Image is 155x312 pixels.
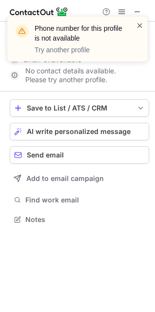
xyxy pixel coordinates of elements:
button: Find work email [10,193,149,207]
span: Find work email [25,196,145,204]
button: Notes [10,213,149,226]
p: Try another profile [35,45,124,55]
span: Send email [27,151,64,159]
span: Notes [25,215,145,224]
span: AI write personalized message [27,128,131,135]
div: No contact details available. Please try another profile. [10,67,149,83]
button: Add to email campaign [10,170,149,187]
span: Add to email campaign [26,175,104,182]
button: AI write personalized message [10,123,149,140]
button: save-profile-one-click [10,99,149,117]
img: warning [14,23,30,39]
div: Save to List / ATS / CRM [27,104,132,112]
button: Send email [10,146,149,164]
img: ContactOut v5.3.10 [10,6,68,18]
header: Phone number for this profile is not available [35,23,124,43]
